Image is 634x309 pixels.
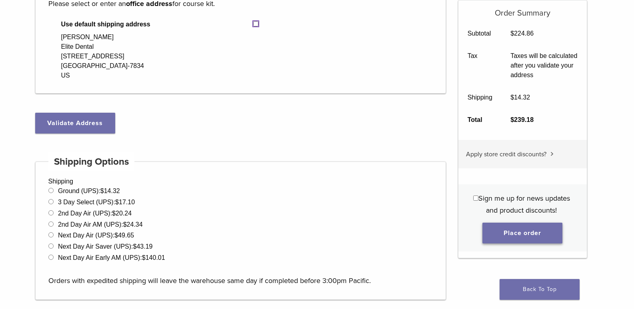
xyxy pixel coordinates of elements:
[61,32,144,80] div: [PERSON_NAME] Elite Dental [STREET_ADDRESS] [GEOGRAPHIC_DATA]-7834 US
[58,199,135,205] label: 3 Day Select (UPS):
[458,22,502,45] th: Subtotal
[482,223,562,243] button: Place order
[142,254,146,261] span: $
[510,94,514,101] span: $
[466,150,546,158] span: Apply store credit discounts?
[48,152,135,171] h4: Shipping Options
[58,243,153,250] label: Next Day Air Saver (UPS):
[500,279,580,300] a: Back To Top
[61,20,254,29] span: Use default shipping address
[478,194,570,215] span: Sign me up for news updates and product discounts!
[112,210,132,217] bdi: 20.24
[58,232,134,239] label: Next Day Air (UPS):
[458,0,587,18] h5: Order Summary
[114,232,118,239] span: $
[473,195,478,201] input: Sign me up for news updates and product discounts!
[123,221,143,228] bdi: 24.34
[510,30,514,37] span: $
[58,210,132,217] label: 2nd Day Air (UPS):
[115,199,119,205] span: $
[58,254,165,261] label: Next Day Air Early AM (UPS):
[133,243,153,250] bdi: 43.19
[510,116,534,123] bdi: 239.18
[100,187,104,194] span: $
[458,109,502,131] th: Total
[115,199,135,205] bdi: 17.10
[35,161,446,300] div: Shipping
[133,243,137,250] span: $
[502,45,587,86] td: Taxes will be calculated after you validate your address
[100,187,120,194] bdi: 14.32
[458,45,502,86] th: Tax
[550,152,554,156] img: caret.svg
[48,263,433,287] p: Orders with expedited shipping will leave the warehouse same day if completed before 3:00pm Pacific.
[58,187,120,194] label: Ground (UPS):
[35,113,115,134] button: Validate Address
[142,254,165,261] bdi: 140.01
[58,221,143,228] label: 2nd Day Air AM (UPS):
[510,116,514,123] span: $
[114,232,134,239] bdi: 49.65
[123,221,127,228] span: $
[510,30,534,37] bdi: 224.86
[510,94,530,101] bdi: 14.32
[112,210,116,217] span: $
[458,86,502,109] th: Shipping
